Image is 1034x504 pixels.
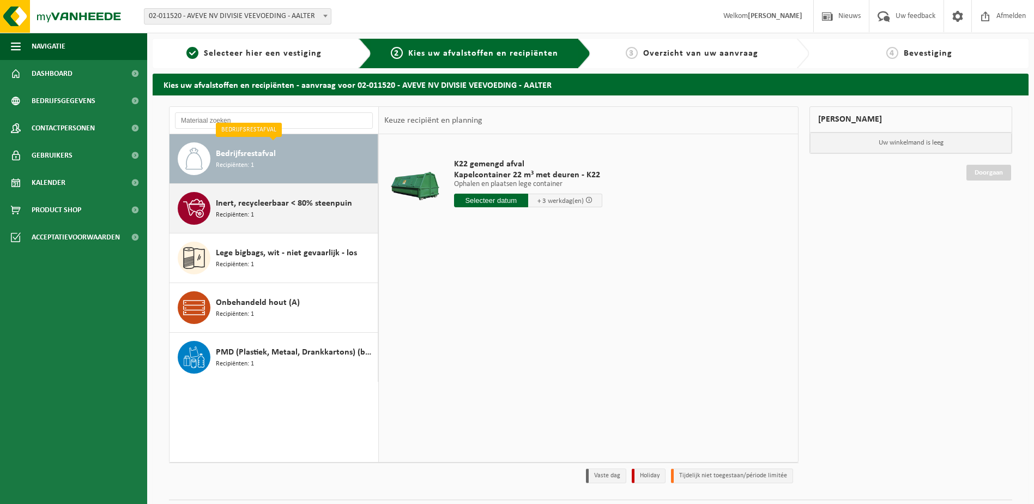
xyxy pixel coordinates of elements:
[32,33,65,60] span: Navigatie
[204,49,322,58] span: Selecteer hier een vestiging
[454,181,602,188] p: Ophalen en plaatsen lege container
[216,197,352,210] span: Inert, recycleerbaar < 80% steenpuin
[454,194,528,207] input: Selecteer datum
[537,197,584,205] span: + 3 werkdag(en)
[216,210,254,220] span: Recipiënten: 1
[904,49,952,58] span: Bevestiging
[32,87,95,115] span: Bedrijfsgegevens
[626,47,638,59] span: 3
[391,47,403,59] span: 2
[886,47,898,59] span: 4
[216,160,254,171] span: Recipiënten: 1
[170,333,378,382] button: PMD (Plastiek, Metaal, Drankkartons) (bedrijven) Recipiënten: 1
[216,260,254,270] span: Recipiënten: 1
[170,134,378,184] button: Bedrijfsrestafval Recipiënten: 1
[671,469,793,483] li: Tijdelijk niet toegestaan/période limitée
[32,169,65,196] span: Kalender
[216,296,300,309] span: Onbehandeld hout (A)
[810,133,1012,153] p: Uw winkelmand is leeg
[158,47,350,60] a: 1Selecteer hier een vestiging
[748,12,802,20] strong: [PERSON_NAME]
[170,184,378,233] button: Inert, recycleerbaar < 80% steenpuin Recipiënten: 1
[32,60,72,87] span: Dashboard
[216,247,357,260] span: Lege bigbags, wit - niet gevaarlijk - los
[32,224,120,251] span: Acceptatievoorwaarden
[175,112,373,129] input: Materiaal zoeken
[454,159,602,170] span: K22 gemengd afval
[408,49,558,58] span: Kies uw afvalstoffen en recipiënten
[32,115,95,142] span: Contactpersonen
[216,346,375,359] span: PMD (Plastiek, Metaal, Drankkartons) (bedrijven)
[216,359,254,369] span: Recipiënten: 1
[153,74,1029,95] h2: Kies uw afvalstoffen en recipiënten - aanvraag voor 02-011520 - AVEVE NV DIVISIE VEEVOEDING - AALTER
[216,147,276,160] span: Bedrijfsrestafval
[809,106,1012,133] div: [PERSON_NAME]
[32,142,72,169] span: Gebruikers
[170,233,378,283] button: Lege bigbags, wit - niet gevaarlijk - los Recipiënten: 1
[186,47,198,59] span: 1
[379,107,488,134] div: Keuze recipiënt en planning
[32,196,81,224] span: Product Shop
[966,165,1011,181] a: Doorgaan
[454,170,602,181] span: Kapelcontainer 22 m³ met deuren - K22
[586,469,626,483] li: Vaste dag
[632,469,666,483] li: Holiday
[170,283,378,333] button: Onbehandeld hout (A) Recipiënten: 1
[643,49,758,58] span: Overzicht van uw aanvraag
[216,309,254,320] span: Recipiënten: 1
[144,9,331,24] span: 02-011520 - AVEVE NV DIVISIE VEEVOEDING - AALTER
[144,8,331,25] span: 02-011520 - AVEVE NV DIVISIE VEEVOEDING - AALTER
